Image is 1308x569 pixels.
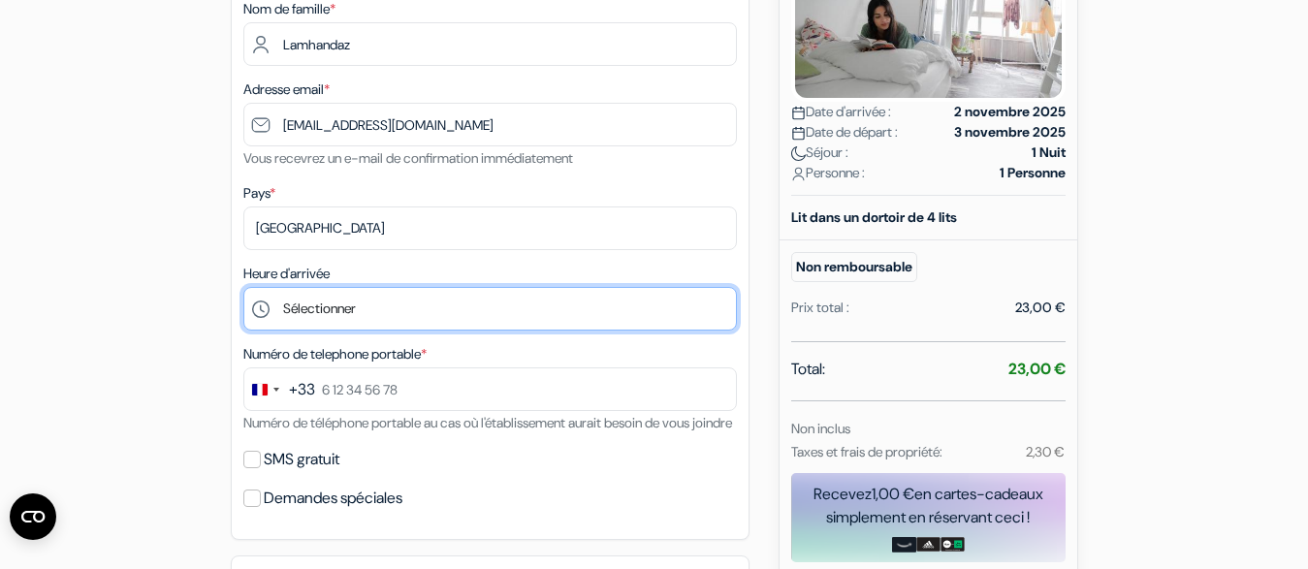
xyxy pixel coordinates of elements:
img: uber-uber-eats-card.png [941,537,965,553]
small: Numéro de téléphone portable au cas où l'établissement aurait besoin de vous joindre [243,414,732,431]
span: Total: [791,358,825,381]
label: Pays [243,183,275,204]
small: Taxes et frais de propriété: [791,443,942,460]
button: Ouvrir le widget CMP [10,493,56,540]
small: 2,30 € [1026,443,1065,460]
input: Entrer le nom de famille [243,22,737,66]
img: amazon-card-no-text.png [892,537,916,553]
label: Adresse email [243,79,330,100]
span: Séjour : [791,142,848,163]
b: Lit dans un dortoir de 4 lits [791,208,957,226]
span: 1,00 € [872,484,914,504]
strong: 2 novembre 2025 [954,102,1066,122]
input: 6 12 34 56 78 [243,367,737,411]
button: Change country, selected France (+33) [244,368,315,410]
small: Vous recevrez un e-mail de confirmation immédiatement [243,149,573,167]
span: Date de départ : [791,122,898,142]
span: Personne : [791,163,865,183]
div: Recevez en cartes-cadeaux simplement en réservant ceci ! [791,483,1066,529]
strong: 1 Nuit [1032,142,1066,163]
img: adidas-card.png [916,537,941,553]
small: Non remboursable [791,252,917,282]
div: 23,00 € [1015,298,1066,318]
label: Heure d'arrivée [243,264,330,284]
div: +33 [289,378,315,401]
div: Prix total : [791,298,849,318]
span: Date d'arrivée : [791,102,891,122]
strong: 1 Personne [1000,163,1066,183]
input: Entrer adresse e-mail [243,103,737,146]
small: Non inclus [791,420,850,437]
img: user_icon.svg [791,167,806,181]
img: calendar.svg [791,126,806,141]
label: Demandes spéciales [264,485,402,512]
strong: 3 novembre 2025 [954,122,1066,142]
strong: 23,00 € [1008,359,1066,379]
img: moon.svg [791,146,806,161]
label: Numéro de telephone portable [243,344,427,364]
img: calendar.svg [791,106,806,120]
label: SMS gratuit [264,446,339,473]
